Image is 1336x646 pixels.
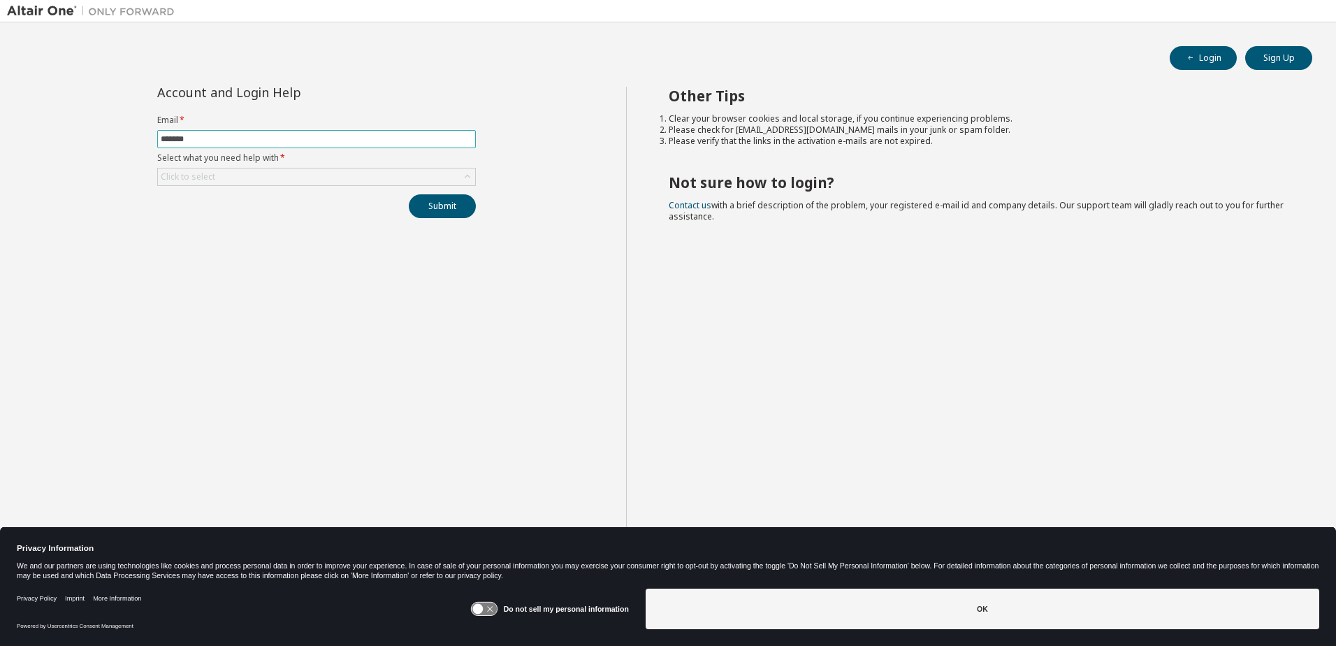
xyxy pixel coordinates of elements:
h2: Not sure how to login? [669,173,1288,192]
label: Select what you need help with [157,152,476,164]
div: Account and Login Help [157,87,412,98]
button: Login [1170,46,1237,70]
button: Sign Up [1245,46,1312,70]
div: Click to select [158,168,475,185]
span: with a brief description of the problem, your registered e-mail id and company details. Our suppo... [669,199,1284,222]
label: Email [157,115,476,126]
a: Contact us [669,199,711,211]
button: Submit [409,194,476,218]
li: Please check for [EMAIL_ADDRESS][DOMAIN_NAME] mails in your junk or spam folder. [669,124,1288,136]
li: Please verify that the links in the activation e-mails are not expired. [669,136,1288,147]
li: Clear your browser cookies and local storage, if you continue experiencing problems. [669,113,1288,124]
img: Altair One [7,4,182,18]
div: Click to select [161,171,215,182]
h2: Other Tips [669,87,1288,105]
